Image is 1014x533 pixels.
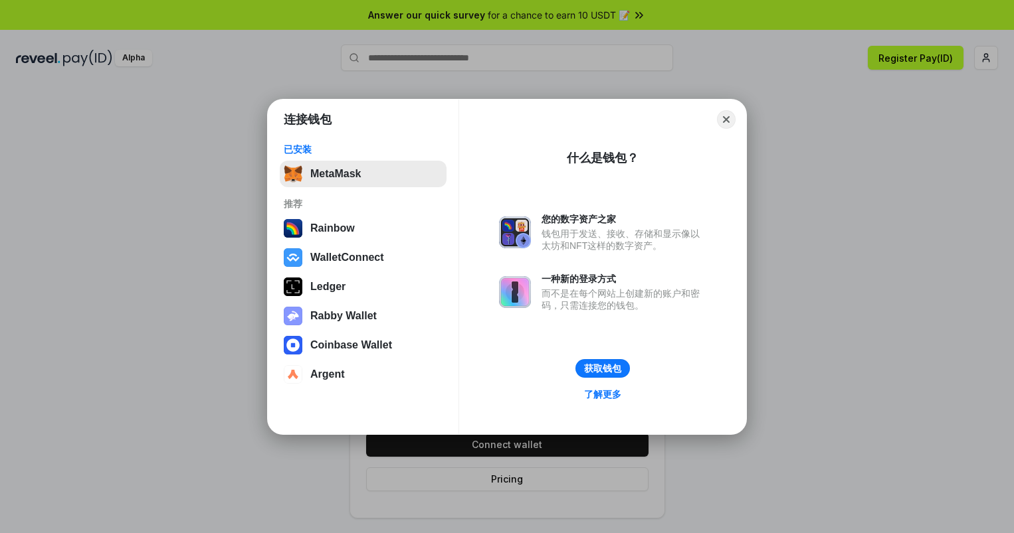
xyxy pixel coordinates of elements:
button: WalletConnect [280,244,447,271]
div: 已安装 [284,143,443,155]
h1: 连接钱包 [284,112,332,127]
button: Argent [280,361,447,388]
img: svg+xml,%3Csvg%20width%3D%2228%22%20height%3D%2228%22%20viewBox%3D%220%200%2028%2028%22%20fill%3D... [284,336,302,354]
div: 什么是钱包？ [567,150,639,166]
img: svg+xml,%3Csvg%20width%3D%2228%22%20height%3D%2228%22%20viewBox%3D%220%200%2028%2028%22%20fill%3D... [284,248,302,267]
div: 推荐 [284,198,443,210]
button: Coinbase Wallet [280,332,447,358]
img: svg+xml,%3Csvg%20width%3D%2228%22%20height%3D%2228%22%20viewBox%3D%220%200%2028%2028%22%20fill%3D... [284,365,302,384]
button: Rainbow [280,215,447,242]
button: Ledger [280,273,447,300]
button: 获取钱包 [575,359,630,378]
img: svg+xml,%3Csvg%20fill%3D%22none%22%20height%3D%2233%22%20viewBox%3D%220%200%2035%2033%22%20width%... [284,165,302,183]
div: 一种新的登录方式 [542,273,706,285]
img: svg+xml,%3Csvg%20xmlns%3D%22http%3A%2F%2Fwww.w3.org%2F2000%2Fsvg%22%20fill%3D%22none%22%20viewBox... [499,276,531,308]
div: 而不是在每个网站上创建新的账户和密码，只需连接您的钱包。 [542,287,706,311]
div: 获取钱包 [584,362,621,374]
div: Rainbow [310,222,355,234]
button: Close [717,110,736,129]
div: 钱包用于发送、接收、存储和显示像以太坊和NFT这样的数字资产。 [542,228,706,252]
div: Coinbase Wallet [310,339,392,351]
img: svg+xml,%3Csvg%20xmlns%3D%22http%3A%2F%2Fwww.w3.org%2F2000%2Fsvg%22%20width%3D%2228%22%20height%3... [284,277,302,296]
div: Ledger [310,281,346,293]
div: 了解更多 [584,388,621,400]
a: 了解更多 [576,386,629,403]
div: Argent [310,368,345,380]
div: Rabby Wallet [310,310,377,322]
button: MetaMask [280,161,447,187]
img: svg+xml,%3Csvg%20xmlns%3D%22http%3A%2F%2Fwww.w3.org%2F2000%2Fsvg%22%20fill%3D%22none%22%20viewBox... [499,216,531,248]
img: svg+xml,%3Csvg%20width%3D%22120%22%20height%3D%22120%22%20viewBox%3D%220%200%20120%20120%22%20fil... [284,219,302,238]
button: Rabby Wallet [280,303,447,329]
div: 您的数字资产之家 [542,213,706,225]
div: MetaMask [310,168,361,180]
div: WalletConnect [310,252,384,264]
img: svg+xml,%3Csvg%20xmlns%3D%22http%3A%2F%2Fwww.w3.org%2F2000%2Fsvg%22%20fill%3D%22none%22%20viewBox... [284,307,302,325]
